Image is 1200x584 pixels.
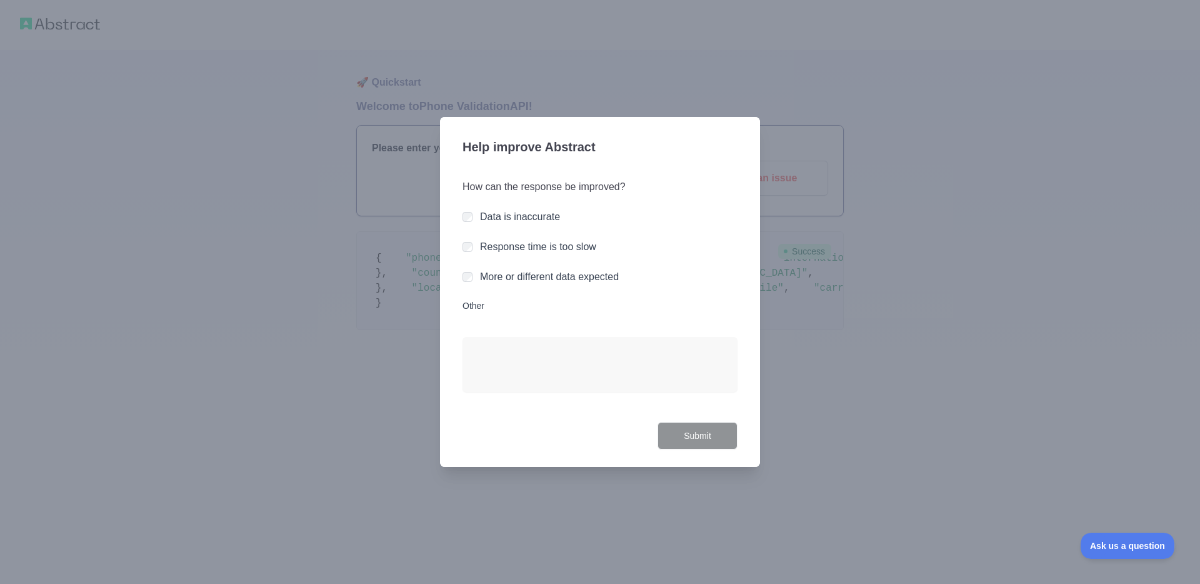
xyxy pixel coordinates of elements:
[480,271,619,282] label: More or different data expected
[462,300,737,312] label: Other
[1081,533,1175,559] iframe: Toggle Customer Support
[657,422,737,450] button: Submit
[480,211,560,222] label: Data is inaccurate
[480,241,596,252] label: Response time is too slow
[462,132,737,164] h3: Help improve Abstract
[462,179,737,194] h3: How can the response be improved?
